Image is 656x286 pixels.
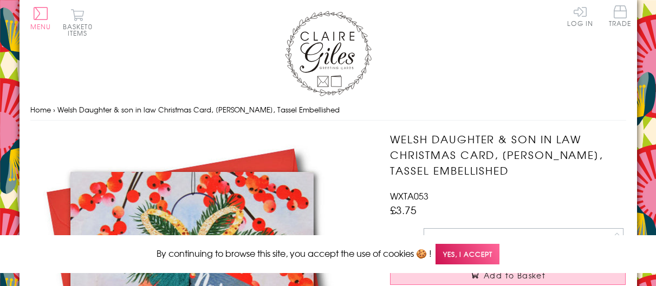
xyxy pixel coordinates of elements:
button: Add to Basket [390,265,626,285]
span: Menu [30,22,51,31]
span: Welsh Daughter & son in law Christmas Card, [PERSON_NAME], Tassel Embellished [57,104,340,115]
a: Log In [567,5,593,26]
button: Menu [30,7,51,30]
span: WXTA053 [390,189,428,202]
img: Claire Giles Greetings Cards [285,11,372,96]
span: Trade [609,5,632,26]
button: Basket0 items [63,9,93,36]
a: Home [30,104,51,115]
span: › [53,104,55,115]
nav: breadcrumbs [30,99,626,121]
span: Yes, I accept [436,244,499,265]
h1: Welsh Daughter & son in law Christmas Card, [PERSON_NAME], Tassel Embellished [390,131,626,178]
span: Add to Basket [484,270,545,281]
span: 0 items [68,22,93,38]
span: £3.75 [390,202,417,217]
a: Trade [609,5,632,29]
